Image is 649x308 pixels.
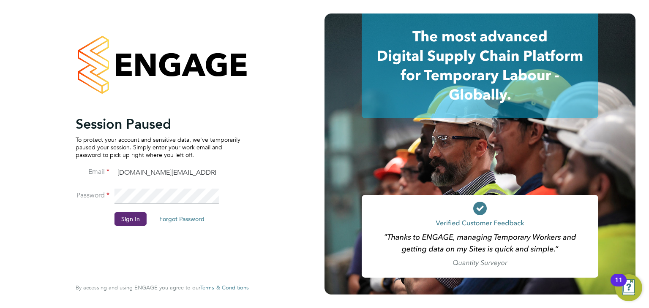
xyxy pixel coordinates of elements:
button: Forgot Password [153,212,211,226]
button: Open Resource Center, 11 new notifications [615,274,642,301]
span: Terms & Conditions [200,284,249,291]
input: Enter your work email... [115,165,219,181]
label: Email [76,168,109,176]
p: To protect your account and sensitive data, we've temporarily paused your session. Simply enter y... [76,136,240,159]
a: Terms & Conditions [200,284,249,291]
span: By accessing and using ENGAGE you agree to our [76,284,249,291]
button: Sign In [115,212,147,226]
label: Password [76,191,109,200]
h2: Session Paused [76,116,240,132]
div: 11 [615,280,622,291]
